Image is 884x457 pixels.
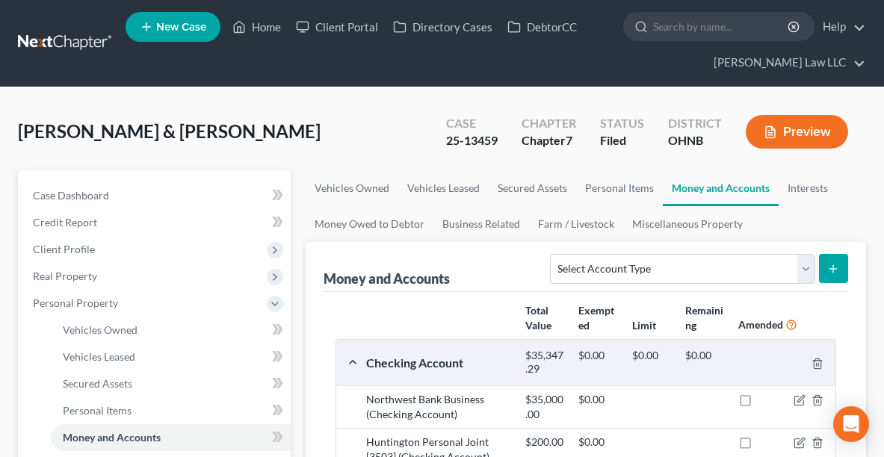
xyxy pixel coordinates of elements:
a: Miscellaneous Property [623,206,752,242]
span: Personal Property [33,296,118,309]
a: Help [815,13,865,40]
a: Case Dashboard [21,182,291,209]
a: Secured Assets [51,370,291,397]
a: Home [225,13,288,40]
a: [PERSON_NAME] Law LLC [706,49,865,76]
div: $0.00 [571,435,624,450]
div: $0.00 [678,349,731,376]
div: $0.00 [625,349,678,376]
div: 25-13459 [446,132,498,149]
div: Checking Account [359,355,518,370]
a: Farm / Livestock [529,206,623,242]
div: Chapter [522,115,576,132]
a: Vehicles Owned [306,170,398,206]
span: 7 [566,133,572,147]
a: DebtorCC [500,13,584,40]
div: $35,000.00 [518,392,571,422]
strong: Limit [632,319,656,332]
strong: Remaining [685,304,723,332]
a: Money and Accounts [51,424,291,451]
a: Interests [779,170,837,206]
div: Case [446,115,498,132]
div: District [668,115,722,132]
a: Vehicles Leased [398,170,489,206]
span: Credit Report [33,216,97,228]
span: Personal Items [63,404,132,417]
div: $200.00 [518,435,571,450]
a: Personal Items [576,170,663,206]
a: Credit Report [21,209,291,236]
a: Vehicles Owned [51,317,291,343]
span: Case Dashboard [33,189,109,202]
div: $0.00 [571,349,624,376]
a: Business Related [433,206,529,242]
div: Money and Accounts [324,270,450,287]
a: Client Portal [288,13,386,40]
strong: Exempted [578,304,614,332]
span: [PERSON_NAME] & [PERSON_NAME] [18,120,321,142]
a: Secured Assets [489,170,576,206]
span: Real Property [33,270,97,282]
div: $0.00 [571,392,624,422]
div: $35,347.29 [518,349,571,376]
span: New Case [156,22,206,33]
a: Vehicles Leased [51,343,291,370]
div: Open Intercom Messenger [833,406,869,442]
span: Secured Assets [63,377,132,390]
button: Preview [746,115,848,149]
div: Northwest Bank Business (Checking Account) [359,392,518,422]
strong: Amended [738,318,783,331]
div: Chapter [522,132,576,149]
span: Money and Accounts [63,431,161,444]
input: Search by name... [653,13,790,40]
div: Status [600,115,644,132]
span: Vehicles Owned [63,323,137,336]
a: Money and Accounts [663,170,779,206]
div: Filed [600,132,644,149]
a: Money Owed to Debtor [306,206,433,242]
strong: Total Value [525,304,551,332]
a: Directory Cases [386,13,500,40]
span: Client Profile [33,243,95,255]
div: OHNB [668,132,722,149]
a: Personal Items [51,397,291,424]
span: Vehicles Leased [63,350,135,363]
